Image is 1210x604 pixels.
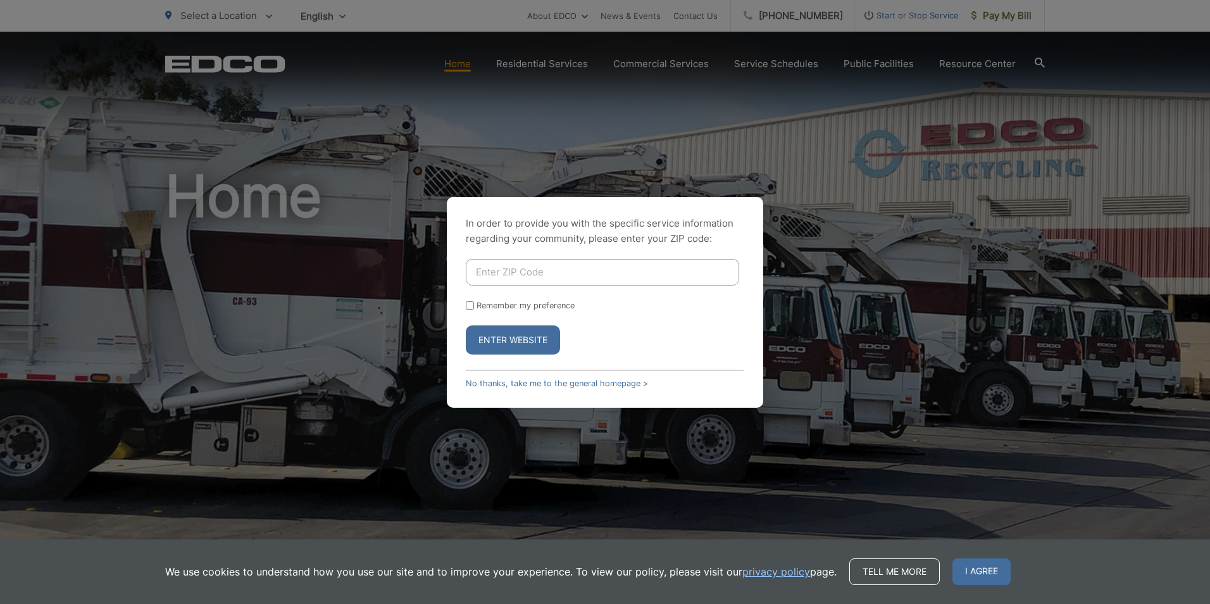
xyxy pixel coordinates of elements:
button: Enter Website [466,325,560,355]
input: Enter ZIP Code [466,259,739,286]
label: Remember my preference [477,301,575,310]
span: I agree [952,558,1011,585]
p: In order to provide you with the specific service information regarding your community, please en... [466,216,744,246]
p: We use cookies to understand how you use our site and to improve your experience. To view our pol... [165,564,837,579]
a: No thanks, take me to the general homepage > [466,379,648,388]
a: privacy policy [742,564,810,579]
a: Tell me more [849,558,940,585]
